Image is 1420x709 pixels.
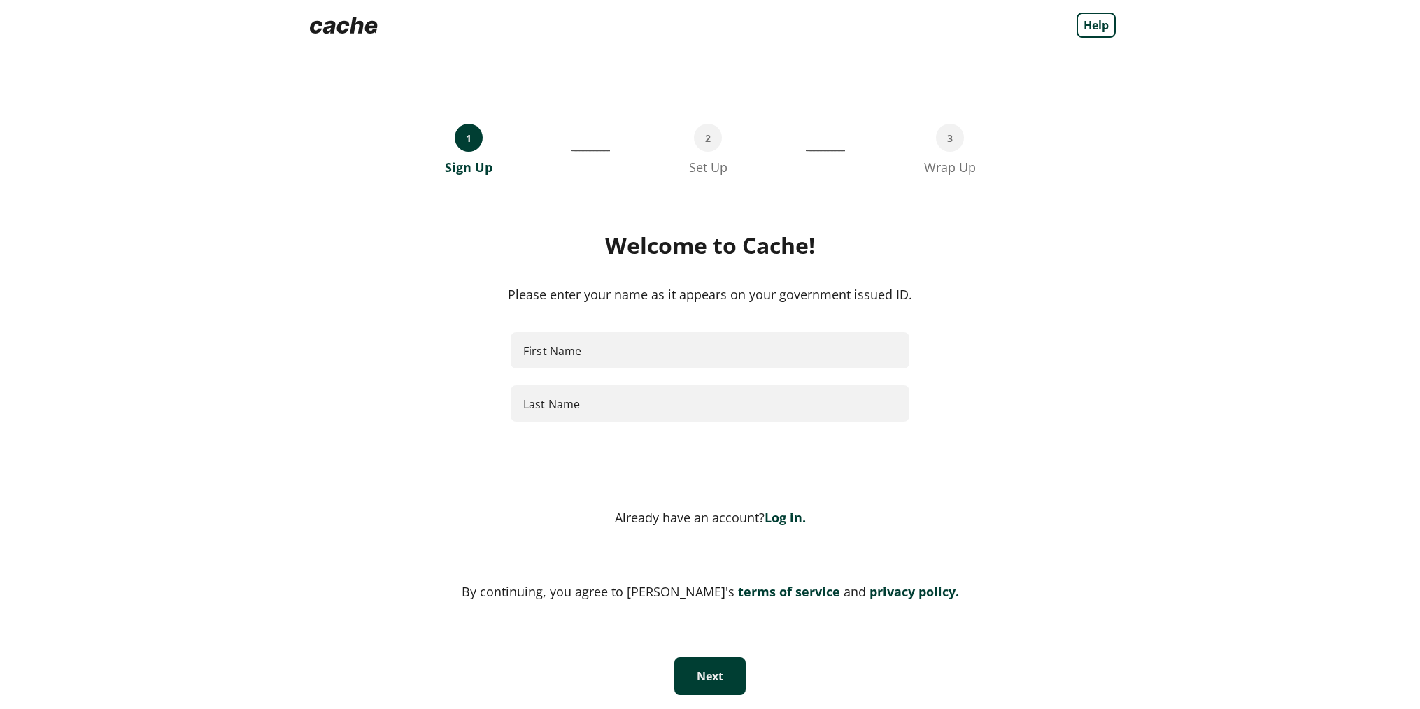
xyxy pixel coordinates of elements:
[924,159,976,176] div: Wrap Up
[304,509,1116,526] div: Already have an account?
[694,124,722,152] div: 2
[734,583,840,600] a: terms of service
[304,285,1116,304] div: Please enter your name as it appears on your government issued ID.
[806,124,845,176] div: ___________________________________
[936,124,964,152] div: 3
[445,159,492,176] div: Sign Up
[571,124,610,176] div: __________________________________
[866,583,959,600] a: privacy policy.
[674,657,746,695] button: Next
[1077,13,1116,38] a: Help
[304,231,1116,259] div: Welcome to Cache!
[304,11,383,39] img: Logo
[304,582,1116,601] div: By continuing, you agree to [PERSON_NAME]'s and
[455,124,483,152] div: 1
[689,159,727,176] div: Set Up
[765,509,806,526] a: Log in.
